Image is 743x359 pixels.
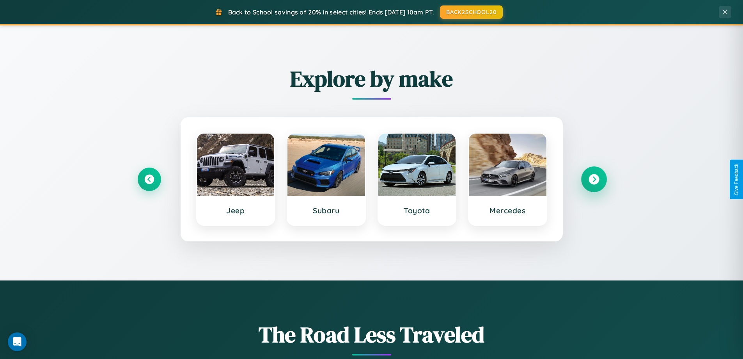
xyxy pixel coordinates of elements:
[734,164,739,195] div: Give Feedback
[138,64,606,94] h2: Explore by make
[205,206,267,215] h3: Jeep
[138,320,606,350] h1: The Road Less Traveled
[440,5,503,19] button: BACK2SCHOOL20
[386,206,448,215] h3: Toyota
[477,206,539,215] h3: Mercedes
[8,332,27,351] div: Open Intercom Messenger
[228,8,434,16] span: Back to School savings of 20% in select cities! Ends [DATE] 10am PT.
[295,206,357,215] h3: Subaru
